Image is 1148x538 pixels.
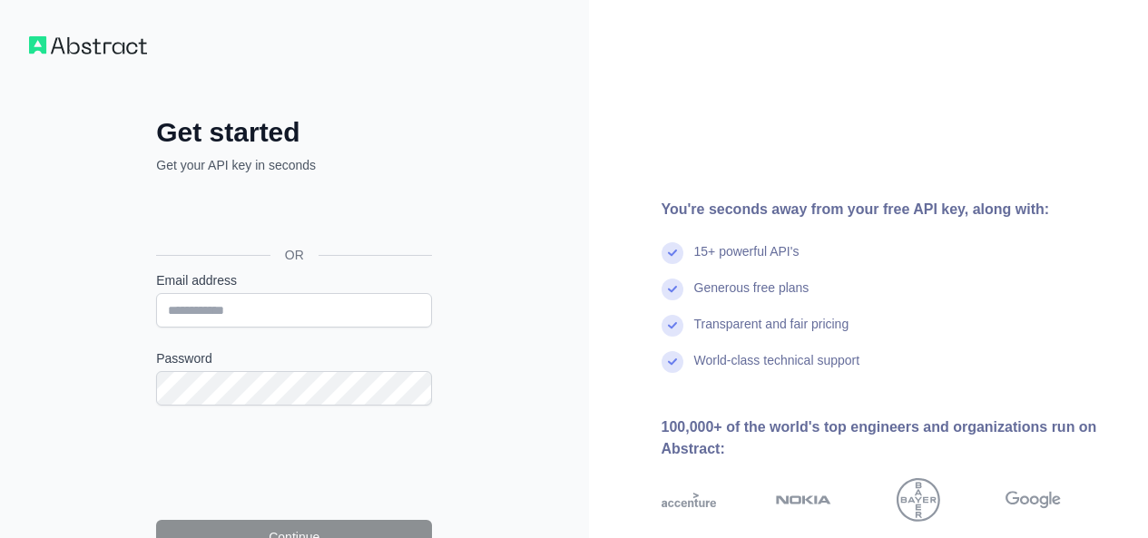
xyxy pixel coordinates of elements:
[156,427,432,498] iframe: reCAPTCHA
[156,156,432,174] p: Get your API key in seconds
[662,351,683,373] img: check mark
[662,199,1120,220] div: You're seconds away from your free API key, along with:
[270,246,319,264] span: OR
[156,349,432,367] label: Password
[694,351,860,387] div: World-class technical support
[662,242,683,264] img: check mark
[29,36,147,54] img: Workflow
[156,271,432,289] label: Email address
[776,478,831,522] img: nokia
[662,416,1120,460] div: 100,000+ of the world's top engineers and organizations run on Abstract:
[694,279,809,315] div: Generous free plans
[662,478,717,522] img: accenture
[1006,478,1061,522] img: google
[662,279,683,300] img: check mark
[662,315,683,337] img: check mark
[897,478,940,522] img: bayer
[694,242,800,279] div: 15+ powerful API's
[694,315,849,351] div: Transparent and fair pricing
[147,194,437,234] iframe: Botão "Fazer login com o Google"
[156,116,432,149] h2: Get started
